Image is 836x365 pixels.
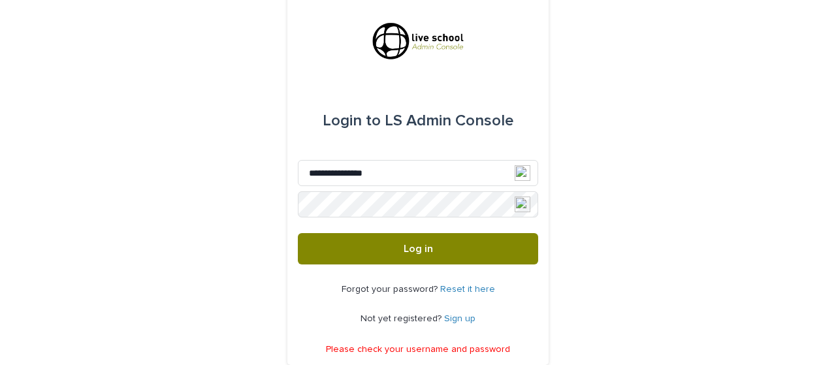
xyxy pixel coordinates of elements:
img: npw-badge-icon-locked.svg [515,165,530,181]
img: npw-badge-icon-locked.svg [515,197,530,212]
p: Please check your username and password [326,344,510,355]
span: Login to [323,113,381,129]
a: Reset it here [440,285,495,294]
span: Log in [404,244,433,254]
button: Log in [298,233,538,264]
span: Forgot your password? [342,285,440,294]
img: R9sz75l8Qv2hsNfpjweZ [370,22,466,61]
span: Not yet registered? [361,314,444,323]
div: LS Admin Console [323,103,513,139]
a: Sign up [444,314,475,323]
